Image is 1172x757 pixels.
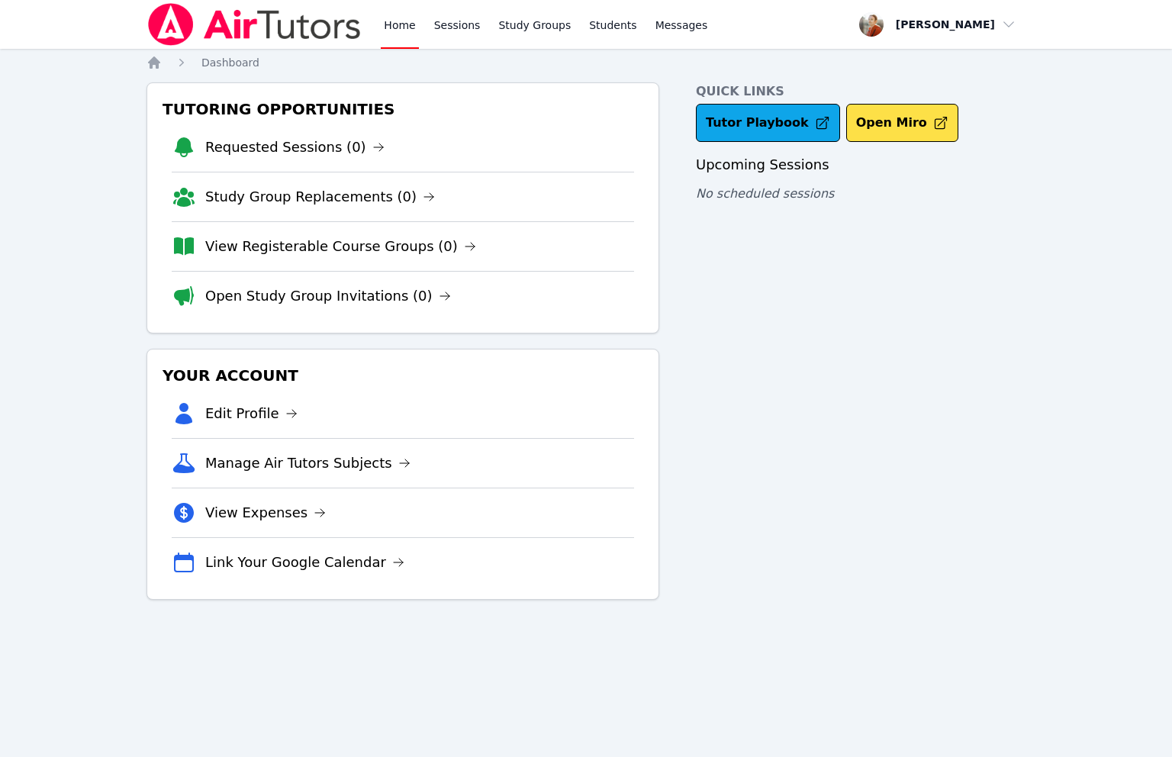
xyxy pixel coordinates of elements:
a: View Registerable Course Groups (0) [205,236,476,257]
a: Dashboard [201,55,259,70]
h3: Tutoring Opportunities [159,95,646,123]
a: Manage Air Tutors Subjects [205,453,411,474]
nav: Breadcrumb [146,55,1025,70]
a: View Expenses [205,502,326,523]
h3: Upcoming Sessions [696,154,1025,176]
button: Open Miro [846,104,958,142]
span: Messages [655,18,708,33]
h3: Your Account [159,362,646,389]
h4: Quick Links [696,82,1025,101]
a: Study Group Replacements (0) [205,186,435,208]
img: Air Tutors [146,3,362,46]
a: Tutor Playbook [696,104,840,142]
span: Dashboard [201,56,259,69]
a: Edit Profile [205,403,298,424]
a: Open Study Group Invitations (0) [205,285,451,307]
span: No scheduled sessions [696,186,834,201]
a: Link Your Google Calendar [205,552,404,573]
a: Requested Sessions (0) [205,137,385,158]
